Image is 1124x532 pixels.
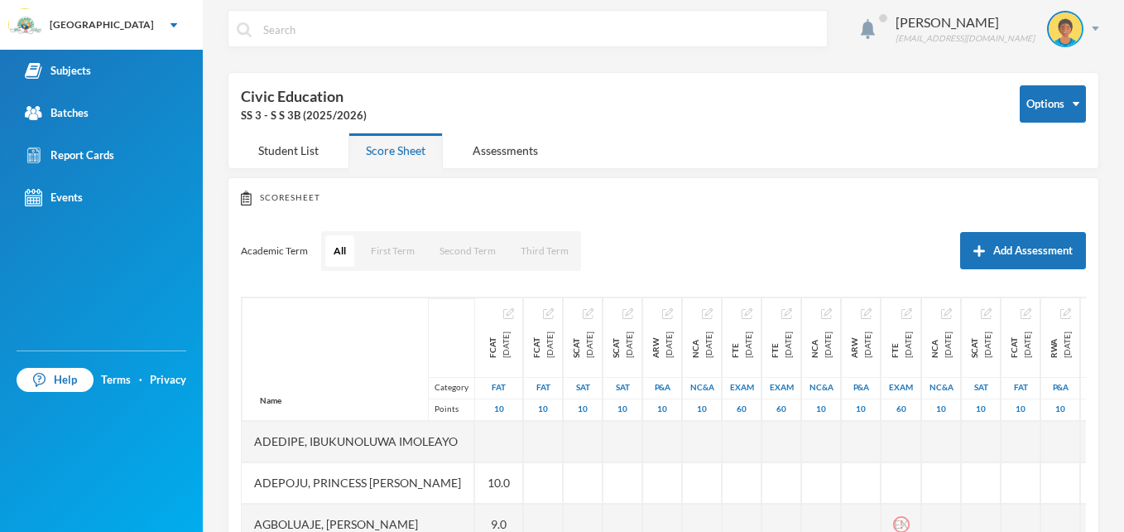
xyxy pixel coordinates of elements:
[728,331,742,358] span: FTE
[928,331,941,358] span: NCA
[962,399,1000,420] div: 10
[781,307,792,320] button: Edit Assessment
[25,147,114,164] div: Report Cards
[888,331,901,358] span: FTE
[1049,12,1082,46] img: STUDENT
[363,235,423,267] button: First Term
[922,377,960,399] div: Notecheck And Attendance
[896,12,1035,32] div: [PERSON_NAME]
[583,308,593,319] img: edit
[842,399,880,420] div: 10
[723,399,761,420] div: 60
[237,22,252,37] img: search
[1007,331,1034,358] div: First Continuous Assessment Test
[762,399,800,420] div: 60
[512,235,577,267] button: Third Term
[25,189,83,206] div: Events
[723,377,761,399] div: Examination
[524,399,562,420] div: 10
[683,377,721,399] div: Notecheck And Attendance
[609,331,622,358] span: SCAT
[861,307,872,320] button: Edit Assessment
[901,308,912,319] img: edit
[530,331,556,358] div: First Continuous Assessment Test
[583,307,593,320] button: Edit Assessment
[649,331,675,358] div: Assignment and Research Work
[569,331,596,358] div: Second Continuous Assessment Test
[325,235,354,267] button: All
[1047,331,1060,358] span: RWA
[768,331,781,358] span: FTE
[1081,377,1119,399] div: First Assessment Test
[475,377,522,399] div: First Assessment Test
[728,331,755,358] div: First Term Examination
[9,9,42,42] img: logo
[243,381,299,420] div: Name
[689,331,702,358] span: NCA
[881,377,920,399] div: Examination
[25,62,91,80] div: Subjects
[241,133,336,168] div: Student List
[543,308,554,319] img: edit
[622,307,633,320] button: Edit Assessment
[802,377,840,399] div: Notecheck And Attendance
[888,331,915,358] div: First Term Examination
[981,307,992,320] button: Edit Assessment
[150,372,186,389] a: Privacy
[609,331,636,358] div: Second Continuous Assessment Test
[530,331,543,358] span: FCAT
[241,244,308,258] p: Academic Term
[139,372,142,389] div: ·
[808,331,834,358] div: Note Check and Attendance
[781,308,792,319] img: edit
[842,377,880,399] div: Project And Assignment
[1002,399,1040,420] div: 10
[543,307,554,320] button: Edit Assessment
[683,399,721,420] div: 10
[475,462,523,504] div: 10.0
[1060,308,1071,319] img: edit
[1021,307,1031,320] button: Edit Assessment
[662,307,673,320] button: Edit Assessment
[848,331,874,358] div: Assignment and Research Work
[702,307,713,320] button: Edit Assessment
[428,377,474,399] div: Category
[1020,85,1086,123] button: Options
[861,308,872,319] img: edit
[742,307,752,320] button: Edit Assessment
[564,377,602,399] div: Second Assessment Test
[503,307,514,320] button: Edit Assessment
[242,421,474,462] div: Adedipe, Ibukunoluwa Imoleayo
[643,377,681,399] div: Project And Assignment
[662,308,673,319] img: edit
[922,399,960,420] div: 10
[1021,308,1031,319] img: edit
[524,377,562,399] div: First Assessment Test
[603,377,641,399] div: Second Assessment Test
[968,331,981,358] span: SCAT
[901,307,912,320] button: Edit Assessment
[960,232,1086,269] button: Add Assessment
[742,308,752,319] img: edit
[431,235,504,267] button: Second Term
[564,399,602,420] div: 10
[242,462,474,504] div: Adepoju, Princess [PERSON_NAME]
[262,11,819,48] input: Search
[981,308,992,319] img: edit
[1007,331,1021,358] span: FCAT
[241,191,1086,206] div: Scoresheet
[455,133,555,168] div: Assessments
[25,104,89,122] div: Batches
[762,377,800,399] div: Examination
[702,308,713,319] img: edit
[503,308,514,319] img: edit
[941,307,952,320] button: Edit Assessment
[1060,307,1071,320] button: Edit Assessment
[968,331,994,358] div: Second Continuous Assessment Test
[808,331,821,358] span: NCA
[486,331,512,358] div: First Continuous Assessment Test
[569,331,583,358] span: SCAT
[1041,399,1079,420] div: 10
[962,377,1000,399] div: Second Assessment Test
[1047,331,1074,358] div: Research work and Assignment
